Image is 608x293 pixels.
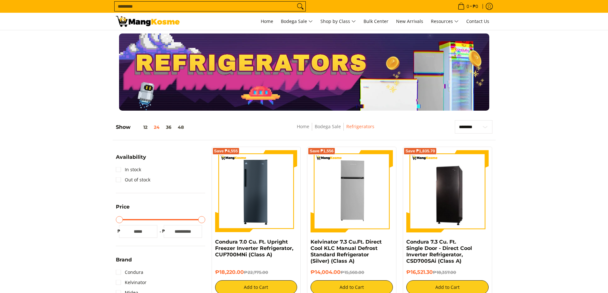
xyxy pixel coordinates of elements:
a: Kelvinator 7.3 Cu.Ft. Direct Cool KLC Manual Defrost Standard Refrigerator (Silver) (Class A) [311,239,382,264]
span: Brand [116,257,132,262]
a: Contact Us [463,13,492,30]
span: Save ₱1,556 [310,149,334,153]
nav: Main Menu [186,13,492,30]
h6: ₱16,521.30 [406,269,489,275]
span: Shop by Class [320,18,356,26]
a: In stock [116,165,141,175]
img: Kelvinator 7.3 Cu.Ft. Direct Cool KLC Manual Defrost Standard Refrigerator (Silver) (Class A) [311,150,393,232]
span: Home [261,18,273,24]
del: ₱18,357.00 [433,270,456,275]
img: Bodega Sale Refrigerator l Mang Kosme: Home Appliances Warehouse Sale [116,16,180,27]
summary: Open [116,204,130,214]
img: Condura 7.3 Cu. Ft. Single Door - Direct Cool Inverter Refrigerator, CSD700SAi (Class A) [406,151,489,231]
a: Condura [116,267,143,277]
a: Bodega Sale [278,13,316,30]
span: Save ₱4,555 [214,149,238,153]
button: 12 [131,125,151,130]
span: Save ₱1,835.70 [405,149,435,153]
span: ₱ [161,228,167,234]
summary: Open [116,257,132,267]
span: ₱ [116,228,122,234]
button: 36 [163,125,175,130]
span: Resources [431,18,459,26]
span: Contact Us [466,18,489,24]
button: Search [295,2,305,11]
span: Price [116,204,130,209]
del: ₱15,560.00 [341,270,364,275]
a: Refrigerators [346,123,374,129]
a: Home [258,13,276,30]
span: New Arrivals [396,18,423,24]
a: Condura 7.0 Cu. Ft. Upright Freezer Inverter Refrigerator, CUF700MNi (Class A) [215,239,293,258]
span: 0 [466,4,470,9]
img: Condura 7.0 Cu. Ft. Upright Freezer Inverter Refrigerator, CUF700MNi (Class A) [215,150,297,232]
span: Bulk Center [364,18,388,24]
a: Kelvinator [116,277,146,288]
del: ₱22,775.00 [244,270,268,275]
span: Bodega Sale [281,18,313,26]
a: Condura 7.3 Cu. Ft. Single Door - Direct Cool Inverter Refrigerator, CSD700SAi (Class A) [406,239,472,264]
h6: ₱14,004.00 [311,269,393,275]
button: 24 [151,125,163,130]
a: Bulk Center [360,13,392,30]
a: Resources [428,13,462,30]
button: 48 [175,125,187,130]
h6: ₱18,220.00 [215,269,297,275]
span: • [456,3,480,10]
nav: Breadcrumbs [250,123,421,137]
a: Shop by Class [317,13,359,30]
span: Availability [116,155,146,160]
a: Bodega Sale [315,123,341,129]
summary: Open [116,155,146,165]
h5: Show [116,124,187,130]
a: Out of stock [116,175,150,185]
a: Home [297,123,309,129]
span: ₱0 [472,4,479,9]
a: New Arrivals [393,13,426,30]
